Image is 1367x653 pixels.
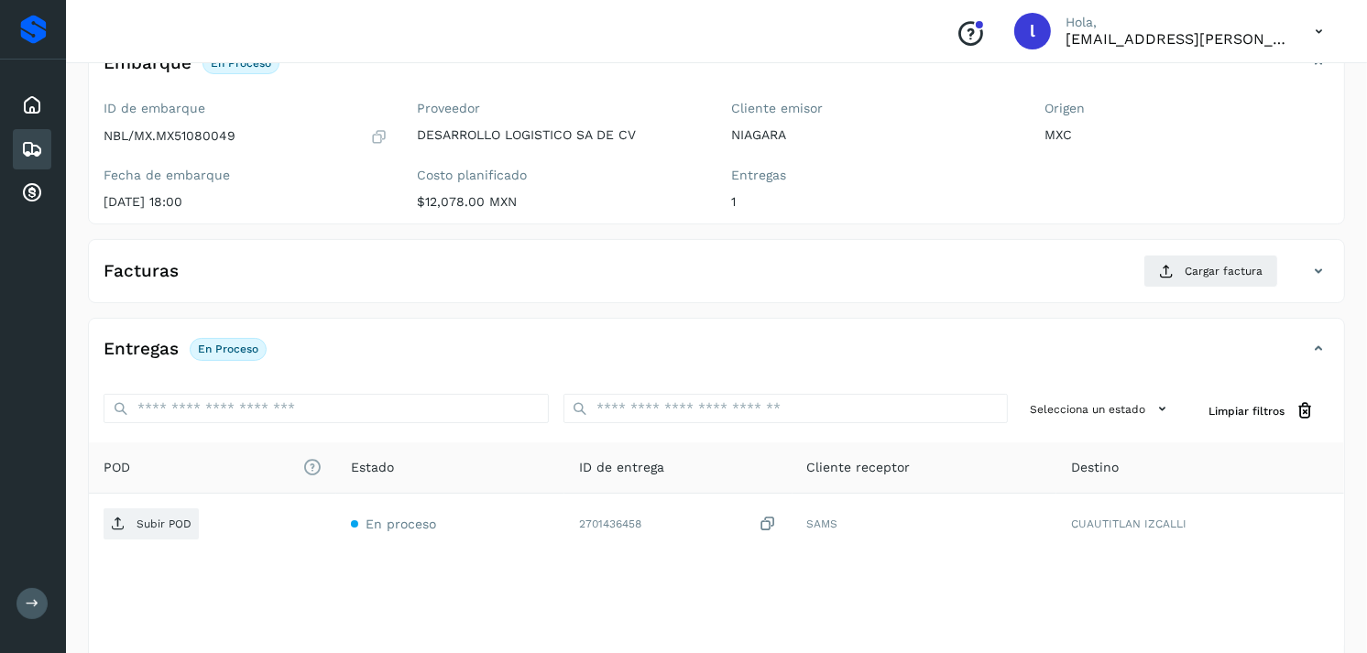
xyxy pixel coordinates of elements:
p: [DATE] 18:00 [104,194,388,210]
p: DESARROLLO LOGISTICO SA DE CV [418,127,703,143]
p: NBL/MX.MX51080049 [104,128,235,144]
button: Cargar factura [1143,255,1278,288]
p: En proceso [198,343,258,355]
p: 1 [731,194,1016,210]
button: Limpiar filtros [1194,394,1329,428]
div: Embarques [13,129,51,169]
div: Inicio [13,85,51,125]
div: Cuentas por cobrar [13,173,51,213]
button: Selecciona un estado [1023,394,1179,424]
span: Estado [351,458,394,477]
h4: Facturas [104,261,179,282]
div: EmbarqueEn proceso [89,48,1344,93]
span: Limpiar filtros [1208,403,1285,419]
p: En proceso [211,57,271,70]
label: Fecha de embarque [104,168,388,183]
label: ID de embarque [104,101,388,116]
p: MXC [1045,127,1330,143]
span: Cargar factura [1185,263,1263,279]
span: Destino [1071,458,1119,477]
span: POD [104,458,322,477]
label: Cliente emisor [731,101,1016,116]
p: NIAGARA [731,127,1016,143]
p: $12,078.00 MXN [418,194,703,210]
h4: Entregas [104,339,179,360]
label: Origen [1045,101,1330,116]
label: Proveedor [418,101,703,116]
div: EntregasEn proceso [89,333,1344,379]
p: Subir POD [137,517,191,530]
button: Subir POD [104,508,199,539]
td: SAMS [793,494,1056,554]
p: Hola, [1066,15,1285,30]
label: Costo planificado [418,168,703,183]
span: ID de entrega [579,458,664,477]
td: CUAUTITLAN IZCALLI [1056,494,1344,554]
div: FacturasCargar factura [89,255,1344,302]
div: 2701436458 [579,515,778,534]
span: Cliente receptor [807,458,911,477]
label: Entregas [731,168,1016,183]
span: En proceso [366,517,436,531]
p: lauraamalia.castillo@xpertal.com [1066,30,1285,48]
